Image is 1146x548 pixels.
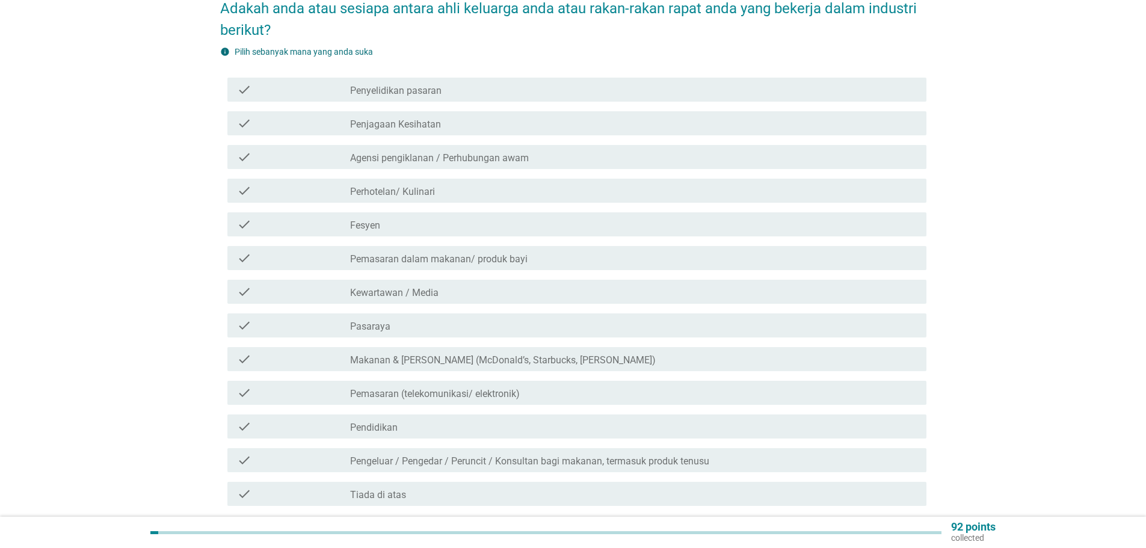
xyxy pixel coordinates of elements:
[237,352,251,366] i: check
[951,522,996,532] p: 92 points
[350,388,520,400] label: Pemasaran (telekomunikasi/ elektronik)
[237,487,251,501] i: check
[237,419,251,434] i: check
[350,152,529,164] label: Agensi pengiklanan / Perhubungan awam
[237,285,251,299] i: check
[237,453,251,467] i: check
[350,85,442,97] label: Penyelidikan pasaran
[220,47,230,57] i: info
[237,150,251,164] i: check
[237,217,251,232] i: check
[350,455,709,467] label: Pengeluar / Pengedar / Peruncit / Konsultan bagi makanan, termasuk produk tenusu
[350,186,435,198] label: Perhotelan/ Kulinari
[350,321,390,333] label: Pasaraya
[350,354,656,366] label: Makanan & [PERSON_NAME] (McDonald’s, Starbucks, [PERSON_NAME])
[350,422,398,434] label: Pendidikan
[350,489,406,501] label: Tiada di atas
[235,47,373,57] label: Pilih sebanyak mana yang anda suka
[951,532,996,543] p: collected
[350,220,380,232] label: Fesyen
[350,119,441,131] label: Penjagaan Kesihatan
[237,82,251,97] i: check
[237,183,251,198] i: check
[237,318,251,333] i: check
[237,116,251,131] i: check
[350,287,439,299] label: Kewartawan / Media
[237,386,251,400] i: check
[350,253,528,265] label: Pemasaran dalam makanan/ produk bayi
[237,251,251,265] i: check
